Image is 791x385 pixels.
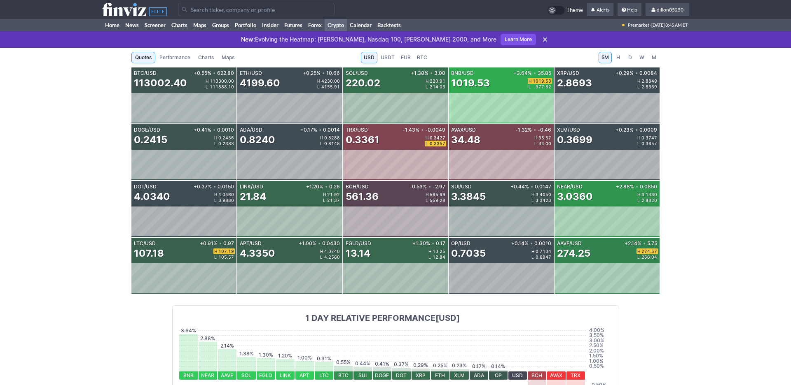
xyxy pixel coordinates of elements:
[623,241,657,246] div: +2.14% 5.75
[134,241,198,246] div: LTC/USD
[392,362,411,367] div: 0.37 %
[210,85,234,89] span: 111888.10
[324,255,340,259] span: 4.2560
[373,362,391,366] div: 0.41 %
[614,71,657,76] div: +0.29% 0.0084
[327,192,340,197] span: 21.92
[134,133,167,146] div: 0.2415
[324,141,340,146] span: 0.8148
[343,124,448,180] a: TRX/USD-1.43%•-0.00490.3361H0.3427L0.3357
[259,19,281,31] a: Insider
[199,371,217,380] div: NEAR
[641,198,657,202] span: 2.8820
[317,85,321,89] span: L
[214,141,218,146] span: L
[426,198,430,202] span: L
[320,141,324,146] span: L
[428,249,433,253] span: H
[529,85,533,89] span: L
[122,19,142,31] a: News
[489,364,508,369] div: 0.14 %
[209,19,232,31] a: Groups
[218,371,236,380] div: AAVE
[179,328,198,333] div: 3.64 %
[615,53,621,62] span: H
[325,19,347,31] a: Crypto
[401,53,411,62] span: EUR
[651,53,657,62] span: M
[318,241,321,246] span: •
[534,71,536,76] span: •
[529,79,533,83] span: H
[218,141,234,146] span: 0.2383
[324,136,340,140] span: 0.8288
[315,371,333,380] div: LTC
[131,181,236,237] a: DOT/USD+0.37%•0.01504.0340H4.0460L3.9880
[343,67,448,123] a: SOL/USD+1.38%•3.00220.02H220.91L214.03
[327,198,340,202] span: 21.37
[240,128,299,132] div: ADA/USD
[426,79,430,83] span: H
[618,3,641,16] a: Help
[237,371,256,380] div: SOL
[534,141,538,146] span: L
[635,71,638,76] span: •
[168,19,190,31] a: Charts
[470,371,488,380] div: ADA
[641,249,657,253] span: 274.57
[533,79,551,83] span: 1019.53
[557,77,592,90] div: 2.8693
[361,52,377,63] a: USD
[451,190,486,203] div: 3.3845
[218,198,234,202] span: 3.9880
[364,53,374,62] span: USD
[430,71,433,76] span: •
[636,184,638,189] span: •
[206,85,210,89] span: L
[315,356,333,361] div: 0.91 %
[156,52,194,63] a: Performance
[557,247,590,260] div: 274.25
[637,249,641,253] span: H
[426,85,430,89] span: L
[305,19,325,31] a: Forex
[430,198,445,202] span: 559.28
[557,190,593,203] div: 3.0360
[237,124,342,180] a: ADA/USD+0.17%•0.00140.8240H0.8288L0.8148
[295,355,314,360] div: 1.00 %
[614,184,657,189] div: +2.88% 0.0850
[240,71,301,76] div: ETH/USD
[134,190,170,203] div: 4.0340
[257,353,275,357] div: 1.30 %
[628,19,651,31] span: Premarket ·
[297,241,340,246] div: +1.00% 0.0430
[334,360,353,365] div: 0.55 %
[589,331,612,339] div: 3.50 %
[531,198,536,202] span: L
[531,192,536,197] span: H
[451,128,514,132] div: AVAX/USD
[214,136,218,140] span: H
[451,184,509,189] div: SUI/USD
[240,241,297,246] div: APT/USD
[192,71,234,76] div: +0.55% 622.80
[536,249,551,253] span: 0.7134
[548,6,583,15] a: Theme
[566,6,583,15] span: Theme
[501,34,536,45] a: Learn More
[536,198,551,202] span: 3.3423
[428,255,433,259] span: L
[131,52,155,63] a: Quotes
[589,336,612,345] div: 3.00 %
[470,364,488,369] div: 0.17 %
[218,249,234,253] span: 107.19
[433,249,445,253] span: 13.25
[319,128,321,132] span: •
[321,85,340,89] span: 4155.91
[320,249,324,253] span: H
[134,128,192,132] div: DOGE/USD
[566,371,585,380] div: TRX
[636,52,648,63] a: W
[421,128,424,132] span: •
[198,241,234,246] div: +0.91% 0.97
